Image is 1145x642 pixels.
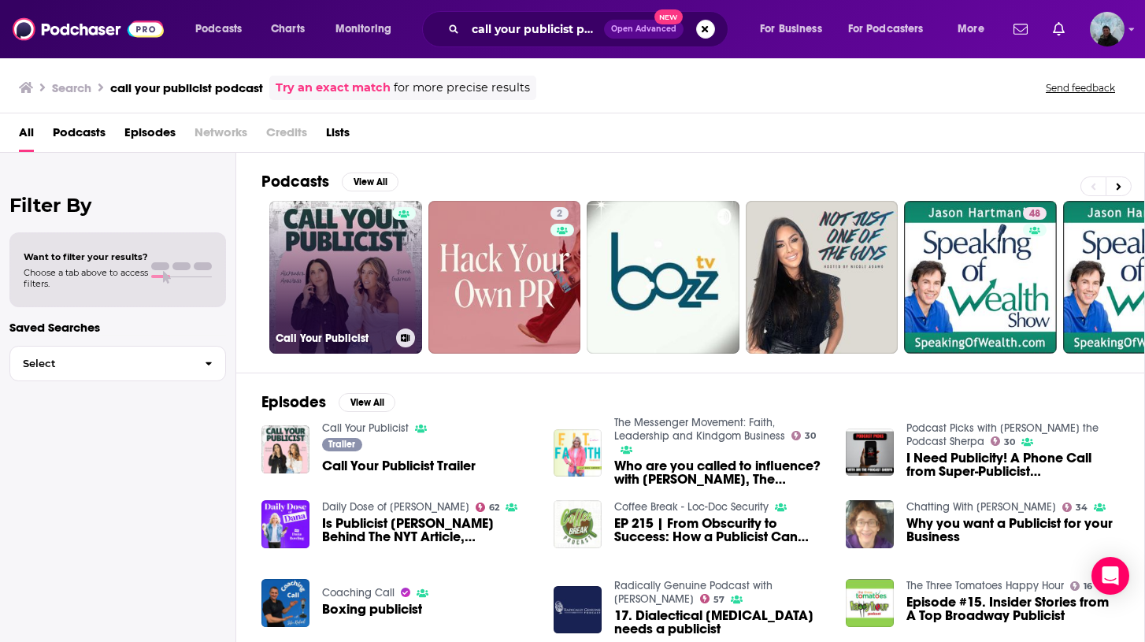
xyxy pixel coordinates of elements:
[846,579,894,627] img: Episode #15. Insider Stories from A Top Broadway Publicist
[760,18,822,40] span: For Business
[1090,12,1125,46] img: User Profile
[428,201,581,354] a: 2
[276,79,391,97] a: Try an exact match
[906,579,1064,592] a: The Three Tomatoes Happy Hour
[437,11,743,47] div: Search podcasts, credits, & more...
[1091,557,1129,595] div: Open Intercom Messenger
[614,459,827,486] a: Who are you called to influence? with Jackie Minsky, The Conscious Publicist
[489,504,499,511] span: 62
[614,459,827,486] span: Who are you called to influence? with [PERSON_NAME], The Conscious Publicist
[9,346,226,381] button: Select
[713,596,724,603] span: 57
[326,120,350,152] a: Lists
[614,609,827,636] span: 17. Dialectical [MEDICAL_DATA] needs a publicist
[184,17,262,42] button: open menu
[904,201,1057,354] a: 48
[1062,503,1088,512] a: 34
[195,18,242,40] span: Podcasts
[322,586,395,599] a: Coaching Call
[906,451,1119,478] span: I Need Publicity! A Phone Call from Super-Publicist [PERSON_NAME] (AKA The Avoiding [PERSON_NAME]...
[322,517,535,544] span: Is Publicist [PERSON_NAME] Behind The NYT Article, [PERSON_NAME] Is Called Out For $$ Problems, [...
[335,18,391,40] span: Monitoring
[1084,583,1092,590] span: 16
[554,429,602,477] img: Who are you called to influence? with Jackie Minsky, The Conscious Publicist
[266,120,307,152] span: Credits
[614,517,827,544] span: EP 215 | From Obscurity to Success: How a Publicist Can Help Your Business Grow | Guest: [PERSON_...
[261,579,309,627] img: Boxing publicist
[906,451,1119,478] a: I Need Publicity! A Phone Call from Super-Publicist Steven Joiner (AKA The Avoiding Wilford Briml...
[322,500,469,514] a: Daily Dose of Dana
[604,20,684,39] button: Open AdvancedNew
[846,429,894,477] img: I Need Publicity! A Phone Call from Super-Publicist Steven Joiner (AKA The Avoiding Wilford Briml...
[465,17,604,42] input: Search podcasts, credits, & more...
[906,596,1119,622] a: Episode #15. Insider Stories from A Top Broadway Publicist
[339,393,395,412] button: View All
[554,586,602,634] img: 17. Dialectical Behavior Therapy needs a publicist
[276,332,390,345] h3: Call Your Publicist
[9,320,226,335] p: Saved Searches
[328,440,355,449] span: Trailer
[322,421,409,435] a: Call Your Publicist
[791,431,817,440] a: 30
[654,9,683,24] span: New
[19,120,34,152] a: All
[614,416,785,443] a: The Messenger Movement: Faith, Leadership and Kindgom Business
[1090,12,1125,46] span: Logged in as DavidWest
[195,120,247,152] span: Networks
[846,500,894,548] a: Why you want a Publicist for your Business
[1090,12,1125,46] button: Show profile menu
[342,173,398,191] button: View All
[261,425,309,473] img: Call Your Publicist Trailer
[24,251,148,262] span: Want to filter your results?
[261,17,314,42] a: Charts
[261,172,329,191] h2: Podcasts
[906,517,1119,544] a: Why you want a Publicist for your Business
[10,358,192,369] span: Select
[614,609,827,636] a: 17. Dialectical Behavior Therapy needs a publicist
[906,500,1056,514] a: Chatting With Betsy
[261,392,395,412] a: EpisodesView All
[958,18,984,40] span: More
[700,594,725,603] a: 57
[1004,439,1015,446] span: 30
[124,120,176,152] a: Episodes
[611,25,676,33] span: Open Advanced
[1023,207,1047,220] a: 48
[848,18,924,40] span: For Podcasters
[110,80,263,95] h3: call your publicist podcast
[991,436,1016,446] a: 30
[1070,581,1093,591] a: 16
[1076,504,1088,511] span: 34
[476,503,500,512] a: 62
[13,14,164,44] a: Podchaser - Follow, Share and Rate Podcasts
[322,459,476,473] a: Call Your Publicist Trailer
[52,80,91,95] h3: Search
[1007,16,1034,43] a: Show notifications dropdown
[324,17,412,42] button: open menu
[269,201,422,354] a: Call Your Publicist
[554,500,602,548] img: EP 215 | From Obscurity to Success: How a Publicist Can Help Your Business Grow | Guest: Callie L...
[614,500,769,514] a: Coffee Break - Loc-Doc Security
[53,120,106,152] a: Podcasts
[271,18,305,40] span: Charts
[322,517,535,544] a: Is Publicist Leslie Sloan Behind The NYT Article, Dorit Kemsley Is Called Out For $$ Problems, Ja...
[322,603,422,616] a: Boxing publicist
[805,432,816,440] span: 30
[1029,206,1040,222] span: 48
[947,17,1004,42] button: open menu
[261,172,398,191] a: PodcastsView All
[906,421,1099,448] a: Podcast Picks with Jim the Podcast Sherpa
